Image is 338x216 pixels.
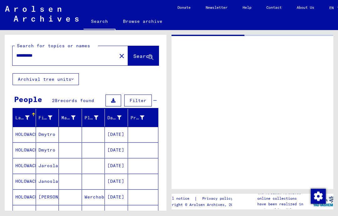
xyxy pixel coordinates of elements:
[13,73,79,85] button: Archival tree units
[115,49,128,62] button: Clear
[13,189,36,205] mat-cell: HOLOWACKYJ
[311,189,326,204] img: Change consent
[257,201,313,213] p: have been realized in partnership with
[17,43,90,49] mat-label: Search for topics or names
[105,127,128,142] mat-cell: [DATE]
[107,115,121,121] div: Date of Birth
[38,113,60,123] div: First Name
[105,174,128,189] mat-cell: [DATE]
[115,14,170,29] a: Browse archive
[118,52,125,60] mat-icon: close
[61,115,75,121] div: Maiden Name
[130,98,146,103] span: Filter
[133,53,152,59] span: Search
[105,189,128,205] mat-cell: [DATE]
[52,98,58,103] span: 28
[82,189,105,205] mat-cell: Werchobusch
[84,14,115,30] a: Search
[105,109,128,126] mat-header-cell: Date of Birth
[13,127,36,142] mat-cell: HOLOWACKYJ
[59,109,82,126] mat-header-cell: Maiden Name
[128,109,158,126] mat-header-cell: Prisoner #
[163,202,240,208] p: Copyright © Arolsen Archives, 2021
[105,142,128,158] mat-cell: [DATE]
[124,95,152,106] button: Filter
[13,174,36,189] mat-cell: HOLOWACKYJ
[36,189,59,205] mat-cell: [PERSON_NAME]
[58,98,94,103] span: records found
[61,113,83,123] div: Maiden Name
[163,195,240,202] div: |
[38,115,53,121] div: First Name
[36,109,59,126] mat-header-cell: First Name
[107,113,129,123] div: Date of Birth
[36,174,59,189] mat-cell: Janoslaw
[13,158,36,173] mat-cell: HOLOWACKYJ
[128,46,159,65] button: Search
[5,6,79,22] img: Arolsen_neg.svg
[329,6,336,10] span: EN
[257,190,313,201] p: The Arolsen Archives online collections
[13,109,36,126] mat-header-cell: Last Name
[36,142,59,158] mat-cell: Dmytro
[15,113,37,123] div: Last Name
[15,115,29,121] div: Last Name
[131,113,152,123] div: Prisoner #
[105,158,128,173] mat-cell: [DATE]
[84,115,99,121] div: Place of Birth
[131,115,145,121] div: Prisoner #
[36,127,59,142] mat-cell: Dmytro
[163,195,194,202] a: Legal notice
[13,142,36,158] mat-cell: HOLOWACKYJ
[82,109,105,126] mat-header-cell: Place of Birth
[84,113,106,123] div: Place of Birth
[36,158,59,173] mat-cell: Jaroslau
[14,94,42,105] div: People
[197,195,240,202] a: Privacy policy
